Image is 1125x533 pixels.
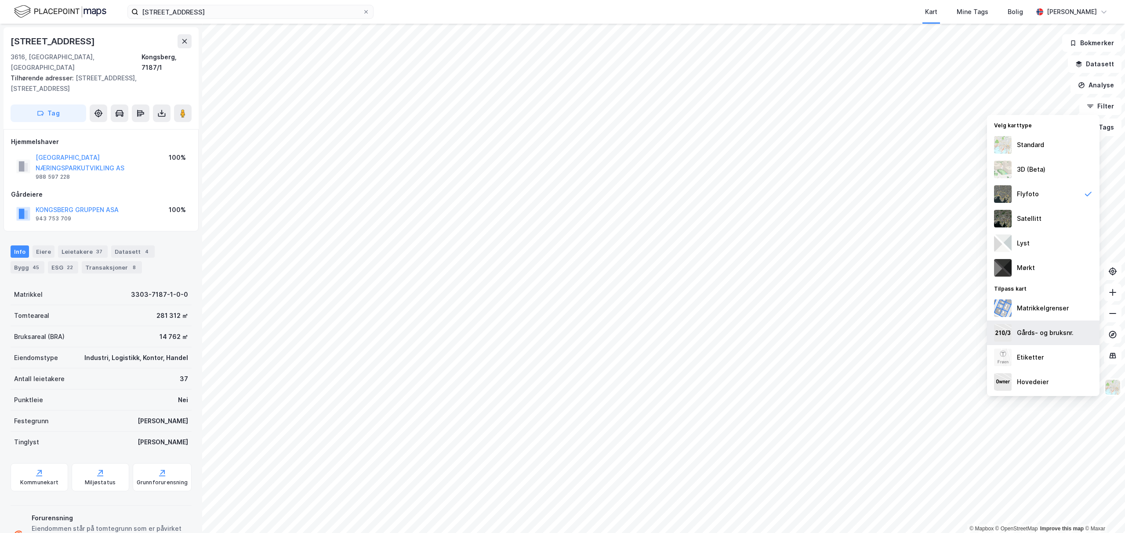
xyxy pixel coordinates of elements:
[33,245,54,258] div: Eiere
[156,310,188,321] div: 281 312 ㎡
[994,259,1012,277] img: nCdM7BzjoCAAAAAElFTkSuQmCC
[178,395,188,405] div: Nei
[1008,7,1023,17] div: Bolig
[11,34,97,48] div: [STREET_ADDRESS]
[131,289,188,300] div: 3303-7187-1-0-0
[142,247,151,256] div: 4
[11,137,191,147] div: Hjemmelshaver
[138,5,363,18] input: Søk på adresse, matrikkel, gårdeiere, leietakere eller personer
[180,374,188,384] div: 37
[14,395,43,405] div: Punktleie
[1068,55,1121,73] button: Datasett
[1017,213,1042,224] div: Satellitt
[14,353,58,363] div: Eiendomstype
[169,152,186,163] div: 100%
[36,173,70,180] div: 988 597 228
[14,331,65,342] div: Bruksareal (BRA)
[994,373,1012,391] img: majorOwner.b5e170eddb5c04bfeeff.jpeg
[160,331,188,342] div: 14 762 ㎡
[36,215,71,222] div: 943 753 709
[1081,119,1121,136] button: Tags
[925,7,937,17] div: Kart
[14,289,43,300] div: Matrikkel
[11,189,191,200] div: Gårdeiere
[1017,164,1045,175] div: 3D (Beta)
[1071,76,1121,94] button: Analyse
[957,7,988,17] div: Mine Tags
[1017,352,1044,363] div: Etiketter
[14,437,39,447] div: Tinglyst
[11,245,29,258] div: Info
[995,526,1038,532] a: OpenStreetMap
[1047,7,1097,17] div: [PERSON_NAME]
[1017,377,1049,387] div: Hovedeier
[994,349,1012,366] img: Z
[1017,238,1030,248] div: Lyst
[1081,491,1125,533] div: Kontrollprogram for chat
[65,263,75,272] div: 22
[994,299,1012,317] img: cadastreBorders.cfe08de4b5ddd52a10de.jpeg
[11,261,44,274] div: Bygg
[1017,263,1035,273] div: Mørkt
[994,161,1012,178] img: Z
[14,416,48,426] div: Festegrunn
[987,117,1100,133] div: Velg karttype
[48,261,78,274] div: ESG
[137,479,188,486] div: Grunnforurensning
[142,52,192,73] div: Kongsberg, 7187/1
[169,205,186,215] div: 100%
[138,416,188,426] div: [PERSON_NAME]
[994,324,1012,342] img: cadastreKeys.547ab17ec502f5a4ef2b.jpeg
[111,245,155,258] div: Datasett
[1040,526,1084,532] a: Improve this map
[14,374,65,384] div: Antall leietakere
[1104,379,1121,396] img: Z
[32,513,188,523] div: Forurensning
[85,479,116,486] div: Miljøstatus
[14,310,49,321] div: Tomteareal
[987,280,1100,296] div: Tilpass kart
[82,261,142,274] div: Transaksjoner
[994,185,1012,203] img: Z
[94,247,104,256] div: 37
[58,245,108,258] div: Leietakere
[11,74,76,82] span: Tilhørende adresser:
[11,104,86,122] button: Tag
[1079,97,1121,115] button: Filter
[138,437,188,447] div: [PERSON_NAME]
[1017,303,1069,313] div: Matrikkelgrenser
[1017,189,1039,199] div: Flyfoto
[1017,140,1044,150] div: Standard
[1081,491,1125,533] iframe: Chat Widget
[130,263,138,272] div: 8
[994,210,1012,227] img: 9k=
[1017,328,1074,338] div: Gårds- og bruksnr.
[20,479,58,486] div: Kommunekart
[14,4,106,19] img: logo.f888ab2527a4732fd821a326f86c7f29.svg
[84,353,188,363] div: Industri, Logistikk, Kontor, Handel
[969,526,994,532] a: Mapbox
[11,52,142,73] div: 3616, [GEOGRAPHIC_DATA], [GEOGRAPHIC_DATA]
[31,263,41,272] div: 45
[1062,34,1121,52] button: Bokmerker
[994,234,1012,252] img: luj3wr1y2y3+OchiMxRmMxRlscgabnMEmZ7DJGWxyBpucwSZnsMkZbHIGm5zBJmewyRlscgabnMEmZ7DJGWxyBpucwSZnsMkZ...
[994,136,1012,154] img: Z
[11,73,185,94] div: [STREET_ADDRESS], [STREET_ADDRESS]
